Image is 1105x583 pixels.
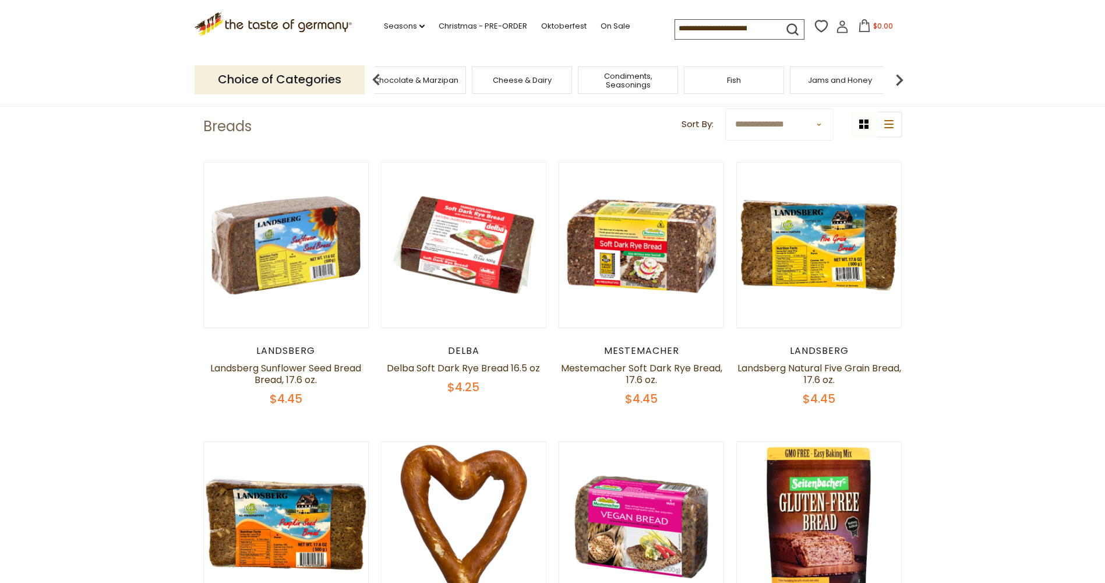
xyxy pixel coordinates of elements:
img: next arrow [888,68,911,92]
a: Jams and Honey [808,76,872,85]
img: Delba Soft Dark Rye Bread 16.5 oz [382,163,546,328]
div: Delba [381,345,547,357]
p: Choice of Categories [195,65,365,94]
img: Landsberg Sunflower Seed Bread Bread, 17.6 oz. [204,163,369,328]
div: Landsberg [203,345,369,357]
span: $4.45 [625,391,658,407]
a: Landsberg Natural Five Grain Bread, 17.6 oz. [737,361,901,387]
img: Landsberg Natural Five Grain Bread, 17.6 oz. [737,163,902,328]
img: Mestemacher Soft Dark Rye Bread, 17.6 oz. [559,163,724,328]
span: $4.45 [270,391,302,407]
a: On Sale [601,20,630,33]
div: Mestemacher [559,345,725,357]
img: previous arrow [365,68,388,92]
a: Fish [727,76,741,85]
span: $4.25 [447,379,479,395]
div: Landsberg [736,345,902,357]
button: $0.00 [851,19,901,37]
h1: Breads [203,118,252,135]
span: $0.00 [873,21,893,31]
a: Oktoberfest [541,20,587,33]
span: $4.45 [803,391,835,407]
a: Delba Soft Dark Rye Bread 16.5 oz [387,361,540,375]
a: Cheese & Dairy [493,76,552,85]
a: Landsberg Sunflower Seed Bread Bread, 17.6 oz. [210,361,361,387]
a: Christmas - PRE-ORDER [439,20,527,33]
label: Sort By: [682,117,714,132]
a: Condiments, Seasonings [581,72,675,89]
a: Mestemacher Soft Dark Rye Bread, 17.6 oz. [561,361,722,387]
a: Chocolate & Marzipan [373,76,458,85]
a: Seasons [384,20,425,33]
